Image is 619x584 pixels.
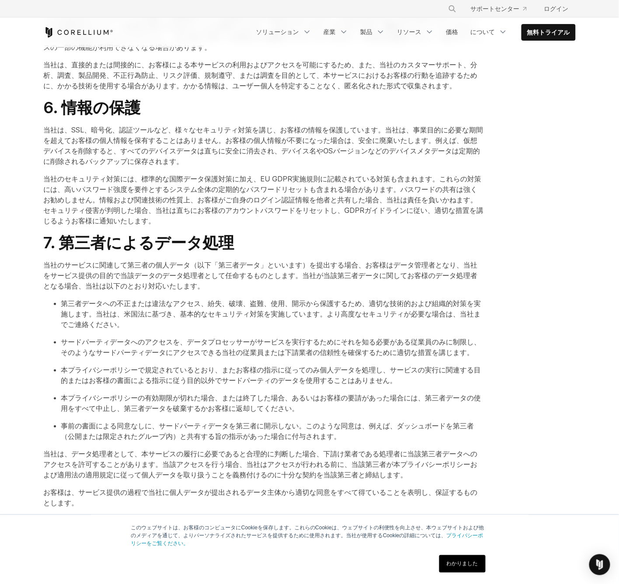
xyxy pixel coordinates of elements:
font: わかりました [447,561,478,567]
font: 第三者データへの不正または違法なアクセス、紛失、破壊、盗難、使用、開示から保護するため、適切な技術的および組織的対策を実施します。当社は、米国法に基づき、基本的なセキュリティ対策を実施しています... [61,299,481,329]
font: リソース [397,28,422,35]
font: 当社は、SSL、暗号化、認証ツールなど、様々なセキュリティ対策を講じ、お客様の情報を保護しています。当社は、事業目的に必要な期間を超えてお客様の個人情報を保有することはありません。お客様の個人情... [44,125,483,166]
a: コレリウムホーム [44,27,113,38]
a: わかりました [439,555,486,573]
font: について [471,28,495,35]
font: サポートセンター [471,5,520,12]
div: インターコムメッセンジャーを開く [589,554,610,575]
font: ログイン [544,5,569,12]
font: 本プライバシーポリシーで規定されているとおり、またお客様の指示に従ってのみ個人データを処理し、サービスの実行に関連する目的またはお客様の書面による指示に従う目的以外でサードパーティのデータを使用... [61,365,481,385]
font: お客様は、サービス提供の過程で当社に個人データが提出されるデータ主体から適切な同意をすべて得ていることを表明し、保証するものとします。 [44,488,478,507]
button: 検索 [444,1,460,17]
font: 7. 第三者によるデータ処理 [44,233,234,252]
div: ナビゲーションメニュー [437,1,576,17]
font: 当社は、データ処理者として、本サービスの履行に必要であると合理的に判断した場合、下請け業者である処理者に当該第三者データへのアクセスを許可することがあります。当該アクセスを行う場合、当社はアクセ... [44,449,478,479]
font: ソリューション [256,28,299,35]
font: このウェブサイトは、お客様のコンピュータにCookieを保存します。これらのCookieは、ウェブサイトの利便性を向上させ、本ウェブサイトおよび他のメディアを通じて、よりパーソナライズされたサー... [131,525,484,539]
font: 本プライバシーポリシーの有効期限が切れた場合、または終了した場合、あるいはお客様の要請があった場合には、第三者データの使用をすべて中止し、第三者データを破棄するかお客様に返却してください。 [61,393,481,413]
font: 当社のサービスに関連して第三者の個人データ（以下「第三者データ」といいます）を提出する場合、お客様はデータ管理者となり、当社をサービス提供の目的で当該データのデータ処理者として任命するものとしま... [44,261,478,290]
font: 当社のセキュリティ対策には、標準的な国際データ保護対策に加え、EU GDPR実施規則に記載されている対策も含まれます。これらの対策には、高いパスワード強度を要件とするシステム全体の定期的なパスワ... [44,174,484,225]
font: 当社は、直接的または間接的に、お客様による本サービスの利用およびアクセスを可能にするため、また、当社のカスタマーサポート、分析、調査、製品開発、不正行為防止、リスク評価、規制遵守、または調査を目... [44,60,478,90]
font: 産業 [324,28,336,35]
font: 無料トライアル [527,28,570,36]
font: 製品 [360,28,373,35]
font: サードパーティデータへのアクセスを、データプロセッサーがサービスを実行するためにそれを知る必要がある従業員のみに制限し、そのようなサードパーティデータにアクセスできる当社の従業員または下請業者の... [61,337,481,357]
font: 事前の書面による同意なしに、サードパーティデータを第三者に開示しない。このような同意は、例えば、ダッシュボードを第三者（公開または限定されたグループ内）と共有する旨の指示があった場合に付与されます。 [61,421,474,441]
font: 6. 情報の保護 [44,98,141,117]
font: 価格 [446,28,458,35]
div: ナビゲーションメニュー [251,24,576,41]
